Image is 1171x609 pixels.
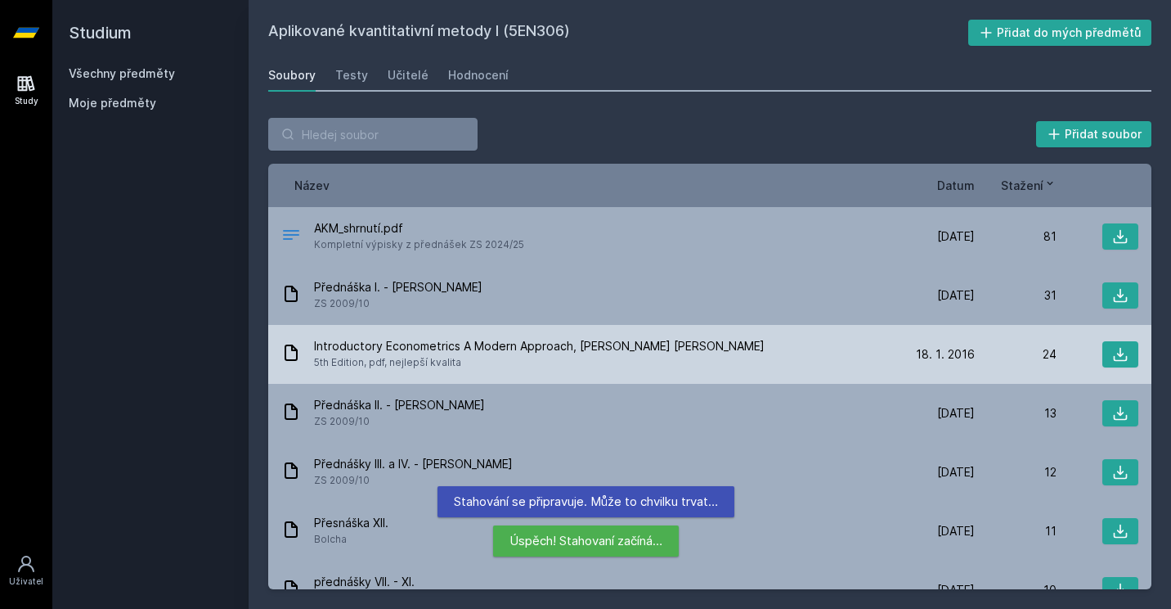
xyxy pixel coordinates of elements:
span: přednášky VII. - XI. [314,574,415,590]
div: PDF [281,225,301,249]
div: 13 [975,405,1057,422]
span: AKM_shrnutí.pdf [314,220,524,237]
a: Uživatel [3,546,49,596]
a: Všechny předměty [69,66,175,80]
span: [DATE] [937,405,975,422]
a: Hodnocení [448,59,509,92]
div: 12 [975,464,1057,480]
span: ZS 2009/10 [314,413,485,430]
div: Hodnocení [448,67,509,83]
div: 24 [975,346,1057,363]
a: Učitelé [388,59,428,92]
div: Stahování se připravuje. Může to chvilku trvat… [437,486,734,517]
div: Učitelé [388,67,428,83]
a: Study [3,65,49,115]
h2: Aplikované kvantitativní metody I (5EN306) [268,20,968,46]
span: Bolcha [314,531,388,548]
span: [DATE] [937,582,975,598]
span: Stažení [1001,177,1043,194]
a: Soubory [268,59,316,92]
span: [DATE] [937,464,975,480]
button: Datum [937,177,975,194]
button: Stažení [1001,177,1057,194]
div: 11 [975,523,1057,539]
div: 81 [975,228,1057,245]
span: [DATE] [937,287,975,304]
button: Přidat soubor [1036,121,1152,147]
span: ZS 2009/10 [314,472,513,489]
div: 31 [975,287,1057,304]
div: Study [15,95,38,107]
span: Kompletní výpisky z přednášek ZS 2024/25 [314,237,524,253]
button: Přidat do mých předmětů [968,20,1152,46]
span: [DATE] [937,523,975,539]
span: Introductory Econometrics A Modern Approach, [PERSON_NAME] [PERSON_NAME] [314,338,765,354]
span: 18. 1. 2016 [916,346,975,363]
span: [DATE] [937,228,975,245]
span: Moje předměty [69,95,156,111]
input: Hledej soubor [268,118,478,151]
div: Uživatel [9,575,43,588]
a: Testy [335,59,368,92]
span: Přesnáška XII. [314,515,388,531]
span: Přednášky III. a IV. - [PERSON_NAME] [314,456,513,472]
div: Soubory [268,67,316,83]
span: Přednáška II. - [PERSON_NAME] [314,397,485,413]
div: 10 [975,582,1057,598]
button: Název [294,177,330,194]
div: Úspěch! Stahovaní začíná… [493,526,679,557]
span: Přednáška I. - [PERSON_NAME] [314,279,482,295]
div: Testy [335,67,368,83]
span: 5th Edition, pdf, nejlepší kvalita [314,354,765,371]
span: ZS 2009/10 [314,295,482,312]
